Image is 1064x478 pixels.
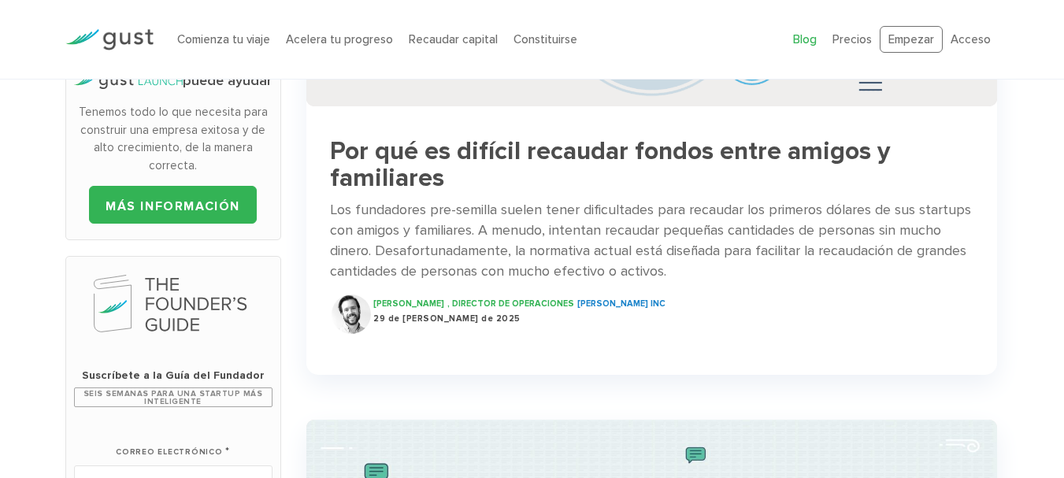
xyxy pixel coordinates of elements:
img: Ryan Nash [332,295,371,334]
a: Blog [793,32,817,46]
font: Correo electrónico [116,447,223,457]
a: Empezar [880,26,943,54]
font: Seis semanas para una startup más inteligente [83,389,263,406]
font: [PERSON_NAME] INC [577,298,665,309]
font: Tenemos todo lo que necesita para construir una empresa exitosa y de alto crecimiento, de la mane... [79,105,268,172]
a: Constituirse [513,32,577,46]
a: Acceso [951,32,991,46]
a: Recaudar capital [409,32,498,46]
a: Comienza tu viaje [177,32,270,46]
font: Empezar [888,32,934,46]
a: Acelera tu progreso [286,32,393,46]
font: , director de operaciones [447,298,574,309]
font: Los fundadores pre-semilla suelen tener dificultades para recaudar los primeros dólares de sus st... [330,202,971,280]
a: MÁS INFORMACIÓN [89,186,257,224]
font: MÁS INFORMACIÓN [106,198,240,214]
img: Logotipo de Gust [65,29,154,50]
a: Precios [832,32,872,46]
font: Por qué es difícil recaudar fondos entre amigos y familiares [330,136,890,194]
font: [PERSON_NAME] [373,298,444,309]
font: Suscríbete a la Guía del Fundador [82,369,265,382]
font: 29 de [PERSON_NAME] de 2025 [373,313,521,324]
font: puede ayudar [183,72,272,89]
